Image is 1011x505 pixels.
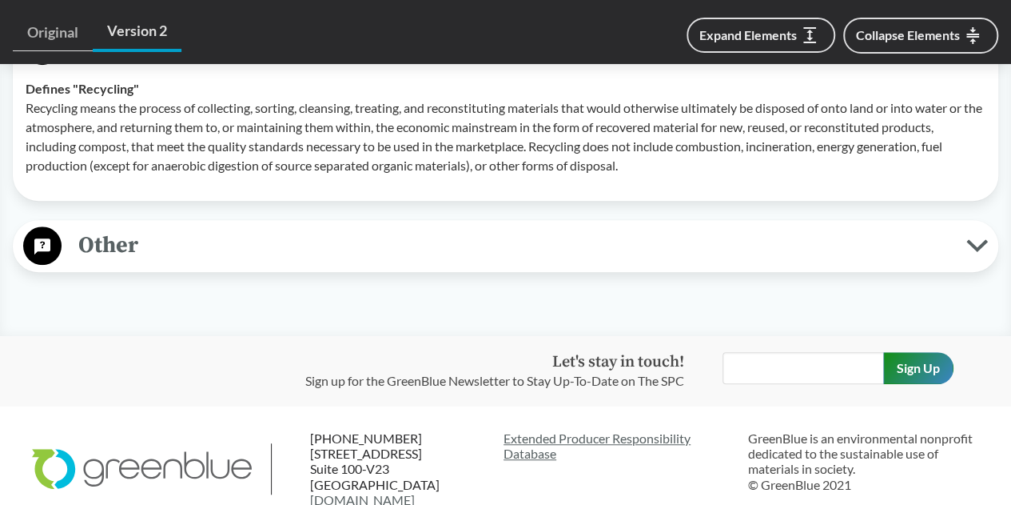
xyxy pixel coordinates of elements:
[552,352,684,372] strong: Let's stay in touch!
[504,431,735,461] a: Extended Producer ResponsibilityDatabase
[883,352,953,384] input: Sign Up
[687,18,835,53] button: Expand Elements
[62,227,966,263] span: Other
[93,13,181,52] a: Version 2
[18,226,993,267] button: Other
[13,14,93,51] a: Original
[26,98,985,175] p: Recycling means the process of collecting, sorting, cleansing, treating, and reconstituting mater...
[843,18,998,54] button: Collapse Elements
[748,431,980,492] p: GreenBlue is an environmental nonprofit dedicated to the sustainable use of materials in society....
[26,81,139,96] strong: Defines "Recycling"
[305,371,684,391] p: Sign up for the GreenBlue Newsletter to Stay Up-To-Date on The SPC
